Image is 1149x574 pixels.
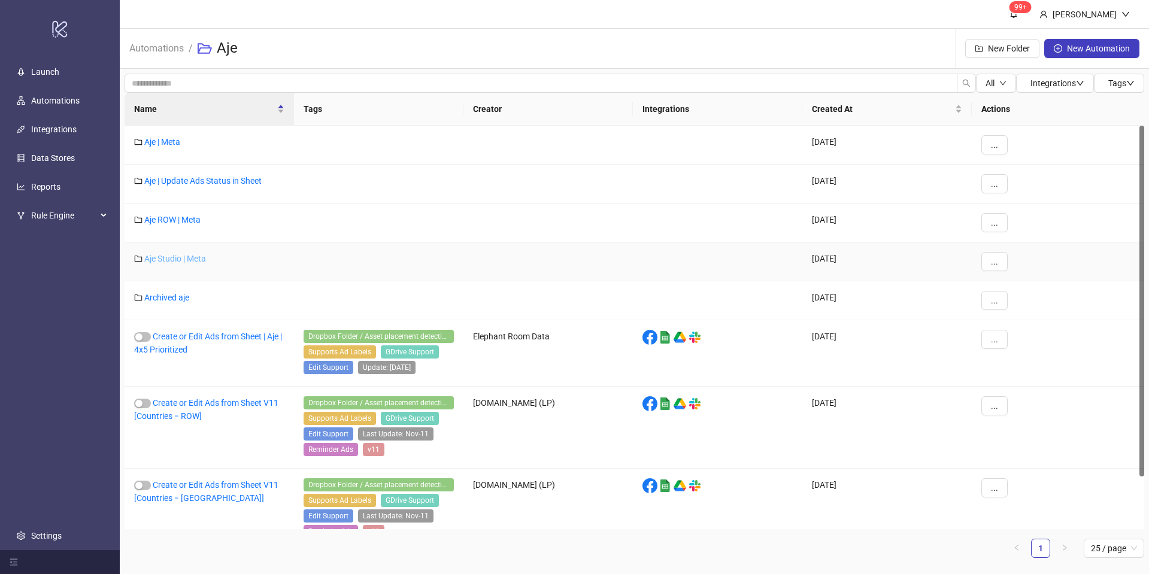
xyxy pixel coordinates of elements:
li: 1 [1031,539,1050,558]
span: Rule Engine [31,204,97,227]
th: Name [125,93,294,126]
a: Automations [31,96,80,105]
span: Reminder Ads [304,525,358,538]
span: menu-fold [10,558,18,566]
div: [DOMAIN_NAME] (LP) [463,469,633,551]
span: ... [991,179,998,189]
th: Actions [972,93,1144,126]
span: left [1013,544,1020,551]
a: Automations [127,41,186,54]
span: Supports Ad Labels [304,345,376,359]
span: search [962,79,971,87]
a: Archived aje [144,293,189,302]
button: ... [981,252,1008,271]
span: GDrive Support [381,345,439,359]
button: left [1007,539,1026,558]
span: Update: 21-10-2024 [358,361,416,374]
a: Integrations [31,124,77,134]
th: Tags [294,93,463,126]
span: GDrive Support [381,412,439,425]
th: Creator [463,93,633,126]
div: [DATE] [802,320,972,387]
span: Dropbox Folder / Asset placement detection [304,478,454,491]
span: Dropbox Folder / Asset placement detection [304,396,454,409]
a: Data Stores [31,153,75,163]
span: GDrive Support [381,494,439,507]
div: [DATE] [802,242,972,281]
span: Last Update: Nov-11 [358,427,433,441]
span: folder [134,215,143,224]
a: Create or Edit Ads from Sheet | Aje | 4x5 Prioritized [134,332,282,354]
span: New Automation [1067,44,1130,53]
span: 25 / page [1091,539,1137,557]
button: ... [981,213,1008,232]
button: right [1055,539,1074,558]
button: Tagsdown [1094,74,1144,93]
span: Edit Support [304,509,353,523]
span: down [999,80,1006,87]
h3: Aje [217,39,238,58]
span: New Folder [988,44,1030,53]
span: ... [991,296,998,305]
span: Edit Support [304,361,353,374]
span: ... [991,401,998,411]
span: folder [134,177,143,185]
span: ... [991,218,998,227]
button: ... [981,135,1008,154]
span: ... [991,483,998,493]
button: ... [981,396,1008,415]
li: Next Page [1055,539,1074,558]
span: Integrations [1030,78,1084,88]
span: Created At [812,102,953,116]
span: Tags [1108,78,1135,88]
span: All [986,78,995,88]
span: down [1076,79,1084,87]
span: v11 [363,443,384,456]
sup: 1776 [1009,1,1032,13]
span: bell [1009,10,1018,18]
div: [DATE] [802,165,972,204]
a: Settings [31,531,62,540]
div: [DATE] [802,387,972,469]
li: Previous Page [1007,539,1026,558]
a: Aje ROW | Meta [144,215,201,224]
button: ... [981,291,1008,310]
span: folder-open [198,41,212,56]
a: Create or Edit Ads from Sheet V11 [Countries = [GEOGRAPHIC_DATA]] [134,480,278,503]
a: Aje | Meta [144,137,180,147]
span: user [1039,10,1048,19]
a: Aje | Update Ads Status in Sheet [144,176,262,186]
th: Created At [802,93,972,126]
span: down [1121,10,1130,19]
span: Dropbox Folder / Asset placement detection [304,330,454,343]
span: folder [134,293,143,302]
span: Reminder Ads [304,443,358,456]
span: folder [134,138,143,146]
th: Integrations [633,93,802,126]
button: Alldown [976,74,1016,93]
li: / [189,29,193,68]
span: folder [134,254,143,263]
a: Launch [31,67,59,77]
span: Supports Ad Labels [304,494,376,507]
div: [PERSON_NAME] [1048,8,1121,21]
a: Aje Studio | Meta [144,254,206,263]
span: Last Update: Nov-11 [358,509,433,523]
a: Reports [31,182,60,192]
span: ... [991,335,998,344]
span: v11 [363,525,384,538]
span: folder-add [975,44,983,53]
button: Integrationsdown [1016,74,1094,93]
div: Page Size [1084,539,1144,558]
a: Create or Edit Ads from Sheet V11 [Countries = ROW] [134,398,278,421]
div: [DATE] [802,469,972,551]
span: ... [991,140,998,150]
button: New Automation [1044,39,1139,58]
span: ... [991,257,998,266]
span: plus-circle [1054,44,1062,53]
div: [DOMAIN_NAME] (LP) [463,387,633,469]
div: [DATE] [802,281,972,320]
button: ... [981,174,1008,193]
span: Supports Ad Labels [304,412,376,425]
span: right [1061,544,1068,551]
